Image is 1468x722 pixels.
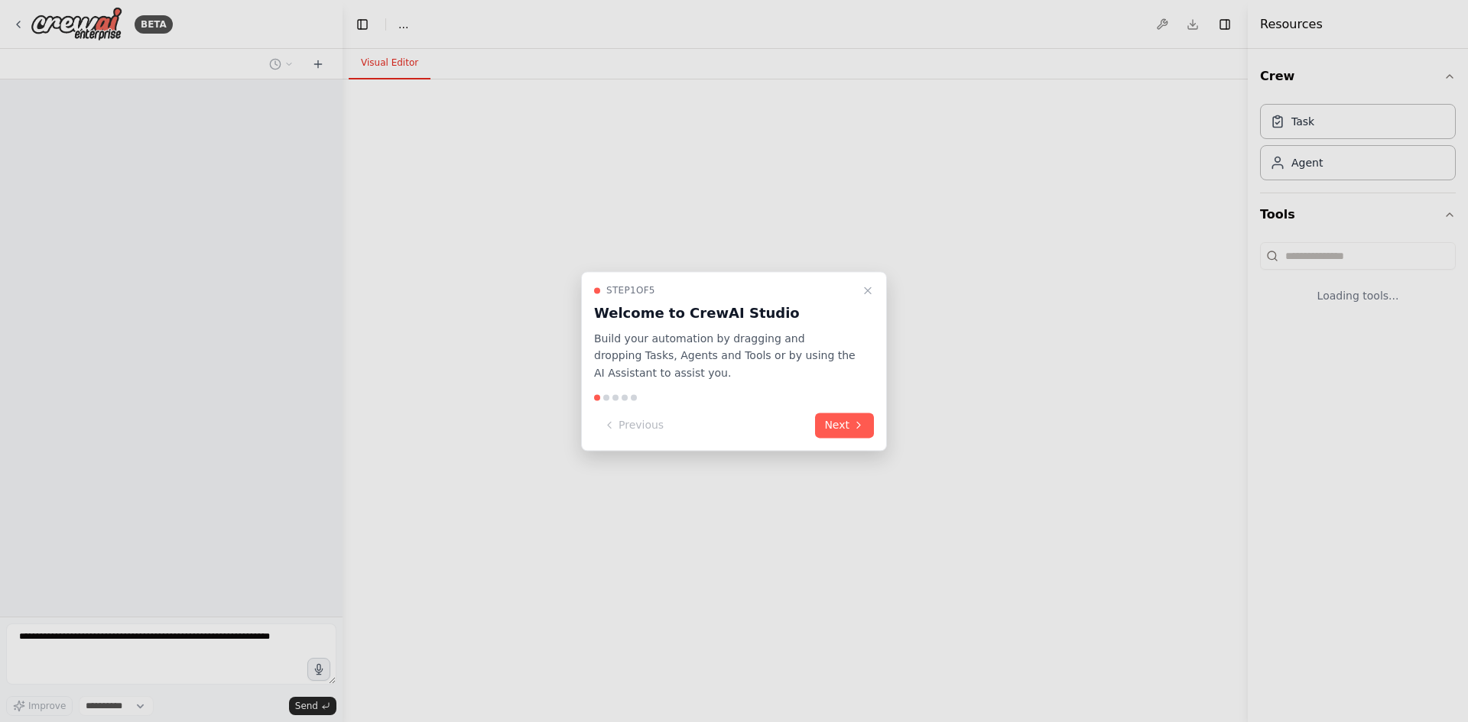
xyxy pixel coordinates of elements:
p: Build your automation by dragging and dropping Tasks, Agents and Tools or by using the AI Assista... [594,330,856,382]
span: Step 1 of 5 [606,284,655,296]
button: Previous [594,413,673,438]
button: Close walkthrough [859,281,877,299]
button: Next [815,413,874,438]
h3: Welcome to CrewAI Studio [594,303,856,324]
button: Hide left sidebar [352,14,373,35]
